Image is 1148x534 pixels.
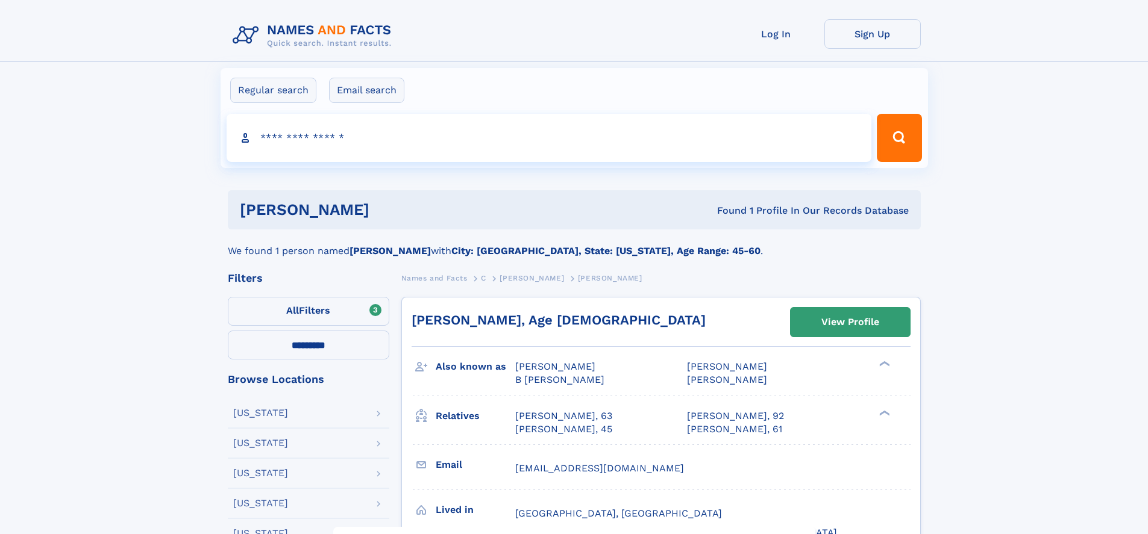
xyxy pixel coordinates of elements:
[228,374,389,385] div: Browse Locations
[687,374,767,385] span: [PERSON_NAME]
[233,468,288,478] div: [US_STATE]
[329,78,404,103] label: Email search
[687,361,767,372] span: [PERSON_NAME]
[824,19,921,49] a: Sign Up
[687,423,782,436] a: [PERSON_NAME], 61
[233,498,288,508] div: [US_STATE]
[350,245,431,256] b: [PERSON_NAME]
[515,423,612,436] a: [PERSON_NAME], 45
[436,356,515,377] h3: Also known as
[877,114,921,162] button: Search Button
[515,409,612,423] a: [PERSON_NAME], 63
[233,438,288,448] div: [US_STATE]
[791,308,910,337] a: View Profile
[500,270,564,285] a: [PERSON_NAME]
[481,270,486,285] a: C
[240,202,544,217] h1: [PERSON_NAME]
[821,308,879,336] div: View Profile
[728,19,824,49] a: Log In
[228,19,401,52] img: Logo Names and Facts
[227,114,872,162] input: search input
[401,270,468,285] a: Names and Facts
[543,204,909,217] div: Found 1 Profile In Our Records Database
[451,245,761,256] b: City: [GEOGRAPHIC_DATA], State: [US_STATE], Age Range: 45-60
[515,361,595,372] span: [PERSON_NAME]
[515,462,684,474] span: [EMAIL_ADDRESS][DOMAIN_NAME]
[876,360,891,368] div: ❯
[876,409,891,417] div: ❯
[436,406,515,426] h3: Relatives
[515,374,604,385] span: B [PERSON_NAME]
[436,455,515,475] h3: Email
[687,409,784,423] a: [PERSON_NAME], 92
[233,408,288,418] div: [US_STATE]
[578,274,642,282] span: [PERSON_NAME]
[286,305,299,316] span: All
[228,229,921,258] div: We found 1 person named with .
[228,297,389,326] label: Filters
[500,274,564,282] span: [PERSON_NAME]
[228,273,389,284] div: Filters
[230,78,316,103] label: Regular search
[481,274,486,282] span: C
[436,500,515,520] h3: Lived in
[515,508,722,519] span: [GEOGRAPHIC_DATA], [GEOGRAPHIC_DATA]
[412,312,706,328] a: [PERSON_NAME], Age [DEMOGRAPHIC_DATA]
